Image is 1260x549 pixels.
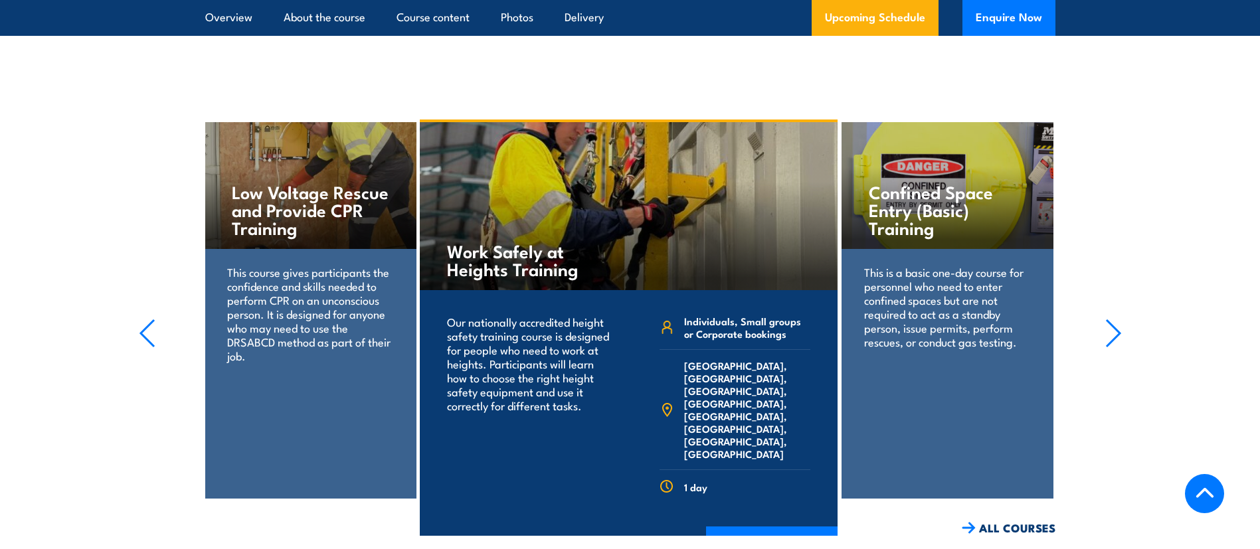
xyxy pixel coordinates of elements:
a: ALL COURSES [962,520,1055,536]
span: Individuals, Small groups or Corporate bookings [684,315,810,340]
h4: Confined Space Entry (Basic) Training [869,183,1027,236]
span: 1 day [684,481,707,493]
span: [GEOGRAPHIC_DATA], [GEOGRAPHIC_DATA], [GEOGRAPHIC_DATA], [GEOGRAPHIC_DATA], [GEOGRAPHIC_DATA], [G... [684,359,810,460]
h4: Work Safely at Heights Training [447,242,603,277]
p: Our nationally accredited height safety training course is designed for people who need to work a... [447,315,611,412]
p: This is a basic one-day course for personnel who need to enter confined spaces but are not requir... [864,265,1032,349]
p: This course gives participants the confidence and skills needed to perform CPR on an unconscious ... [227,265,395,362]
h4: Low Voltage Rescue and Provide CPR Training [232,183,390,236]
